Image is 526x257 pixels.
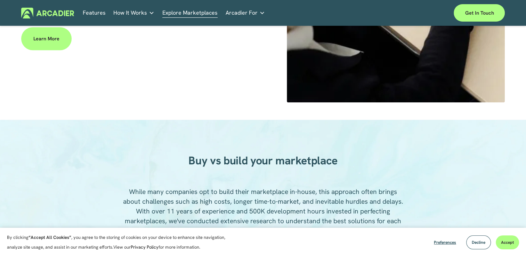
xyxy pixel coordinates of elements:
[113,8,154,18] a: folder dropdown
[429,235,461,249] button: Preferences
[472,240,485,245] span: Decline
[83,8,106,18] a: Features
[7,233,233,252] p: By clicking , you agree to the storing of cookies on your device to enhance site navigation, anal...
[162,8,218,18] a: Explore Marketplaces
[21,27,72,50] a: Learn more
[226,8,258,18] span: Arcadier For
[131,244,159,250] a: Privacy Policy
[21,8,74,18] img: Arcadier
[434,240,456,245] span: Preferences
[113,8,147,18] span: How It Works
[123,187,403,236] p: While many companies opt to build their marketplace in-house, this approach often brings about ch...
[188,153,338,168] strong: Buy vs build your marketplace
[226,8,265,18] a: folder dropdown
[29,234,71,240] strong: “Accept All Cookies”
[454,4,505,22] a: Get in touch
[466,235,491,249] button: Decline
[491,224,526,257] iframe: Chat Widget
